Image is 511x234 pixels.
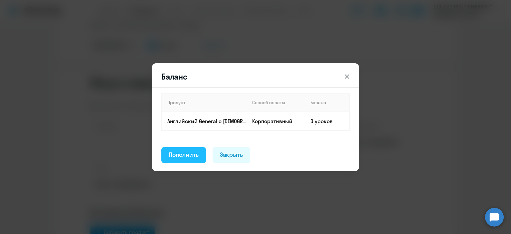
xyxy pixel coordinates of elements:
div: Закрыть [220,150,243,159]
th: Баланс [305,93,349,112]
th: Продукт [162,93,247,112]
th: Способ оплаты [247,93,305,112]
td: Корпоративный [247,112,305,130]
button: Закрыть [213,147,251,163]
button: Пополнить [161,147,206,163]
div: Пополнить [169,150,199,159]
header: Баланс [152,71,359,82]
p: Английский General с [DEMOGRAPHIC_DATA] преподавателем [167,117,247,125]
td: 0 уроков [305,112,349,130]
